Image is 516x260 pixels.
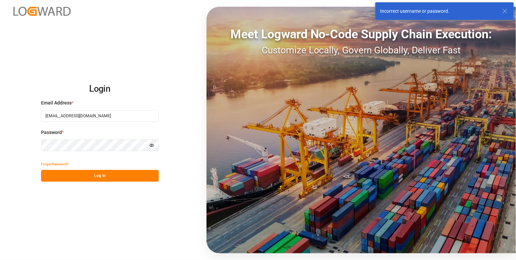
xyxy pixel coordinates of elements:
[207,43,516,57] div: Customize Locally, Govern Globally, Deliver Fast
[207,25,516,43] div: Meet Logward No-Code Supply Chain Execution:
[41,129,62,136] span: Password
[41,78,159,100] h2: Login
[13,7,71,16] img: Logward_new_orange.png
[380,8,496,15] div: Incorrect username or password.
[41,158,69,170] button: Forgot Password?
[41,99,72,106] span: Email Address
[41,110,159,122] input: Enter your email
[41,170,159,182] button: Log In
